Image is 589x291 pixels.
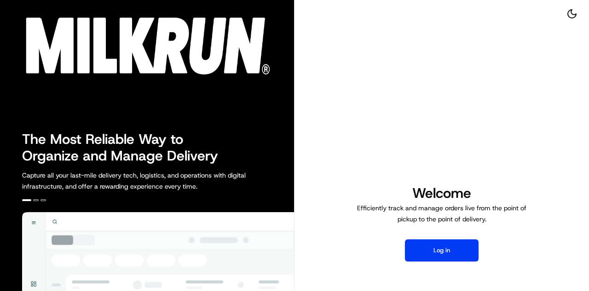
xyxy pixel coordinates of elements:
[22,170,287,192] p: Capture all your last-mile delivery tech, logistics, and operations with digital infrastructure, ...
[353,202,530,225] p: Efficiently track and manage orders live from the point of pickup to the point of delivery.
[22,131,228,164] h2: The Most Reliable Way to Organize and Manage Delivery
[353,184,530,202] h1: Welcome
[405,239,479,261] button: Log in
[6,6,277,79] img: Company Logo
